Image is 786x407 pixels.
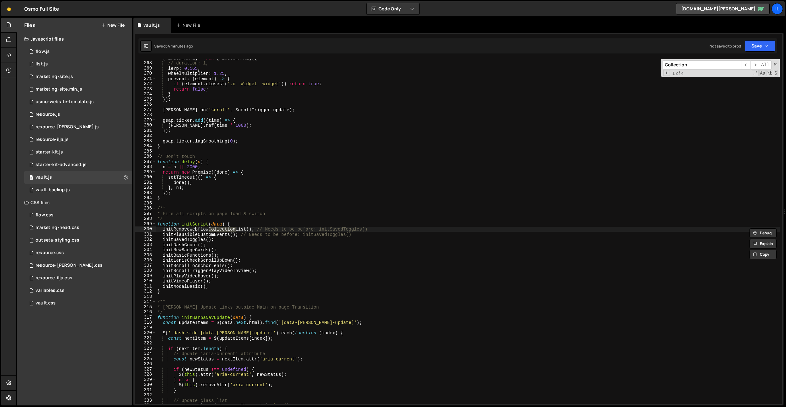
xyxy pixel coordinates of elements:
[24,272,132,284] div: 10598/27703.css
[135,107,156,113] div: 277
[135,330,156,336] div: 320
[17,33,132,45] div: Javascript files
[135,309,156,315] div: 316
[24,297,132,309] div: 10598/25099.css
[135,382,156,387] div: 330
[663,70,670,76] span: Toggle Replace mode
[135,325,156,331] div: 319
[135,253,156,258] div: 305
[135,387,156,393] div: 331
[24,83,132,96] div: 10598/28787.js
[752,70,759,76] span: RegExp Search
[135,237,156,242] div: 302
[750,250,777,259] button: Copy
[176,22,203,28] div: New File
[166,43,193,49] div: 34 minutes ago
[135,97,156,102] div: 275
[135,201,156,206] div: 295
[367,3,419,14] button: Code Only
[135,154,156,159] div: 286
[135,216,156,221] div: 298
[759,70,766,76] span: CaseSensitive Search
[772,3,783,14] a: Il
[135,81,156,86] div: 272
[135,159,156,164] div: 287
[135,398,156,403] div: 333
[135,351,156,356] div: 324
[24,171,132,184] div: 10598/24130.js
[135,242,156,248] div: 303
[759,60,772,70] span: Alt-Enter
[750,60,759,70] span: ​
[24,234,132,247] div: 10598/27499.css
[36,61,48,67] div: list.js
[135,180,156,185] div: 291
[143,22,160,28] div: vault.js
[24,133,132,146] div: 10598/27700.js
[36,225,79,231] div: marketing-head.css
[1,1,17,16] a: 🤙
[135,258,156,263] div: 306
[135,175,156,180] div: 290
[135,164,156,170] div: 288
[135,71,156,76] div: 270
[135,299,156,304] div: 314
[24,247,132,259] div: 10598/27699.css
[135,86,156,92] div: 273
[750,228,777,238] button: Debug
[24,209,132,221] div: 10598/27345.css
[135,289,156,294] div: 312
[663,60,742,70] input: Search for
[24,146,132,159] div: 10598/44660.js
[135,60,156,66] div: 268
[135,361,156,367] div: 326
[135,138,156,144] div: 283
[135,149,156,154] div: 285
[36,124,99,130] div: resource-[PERSON_NAME].js
[24,96,132,108] div: 10598/29018.js
[135,128,156,133] div: 281
[135,92,156,97] div: 274
[36,86,82,92] div: marketing-site.min.js
[135,367,156,372] div: 327
[135,341,156,346] div: 322
[135,377,156,382] div: 329
[135,278,156,284] div: 310
[135,112,156,118] div: 278
[24,5,59,13] div: Osmo Full Site
[36,237,79,243] div: outseta-styling.css
[36,187,70,193] div: vault-backup.js
[135,268,156,273] div: 308
[36,288,65,293] div: variables.css
[745,40,775,52] button: Save
[135,372,156,377] div: 328
[24,284,132,297] div: 10598/27496.css
[135,185,156,190] div: 292
[36,275,72,281] div: resource-ilja.css
[24,259,132,272] div: 10598/27702.css
[24,121,132,133] div: 10598/27701.js
[766,70,773,76] span: Whole Word Search
[36,300,56,306] div: vault.css
[24,221,132,234] div: 10598/28175.css
[135,273,156,279] div: 309
[24,45,132,58] div: 10598/27344.js
[30,176,33,181] span: 0
[135,143,156,149] div: 284
[135,263,156,268] div: 307
[36,49,50,54] div: flow.js
[135,206,156,211] div: 296
[101,23,125,28] button: New File
[135,284,156,289] div: 311
[135,102,156,107] div: 276
[36,99,94,105] div: osmo-website-template.js
[135,320,156,325] div: 318
[135,170,156,175] div: 289
[17,196,132,209] div: CSS files
[36,149,63,155] div: starter-kit.js
[676,3,770,14] a: [DOMAIN_NAME][PERSON_NAME]
[742,60,750,70] span: ​
[135,66,156,71] div: 269
[774,70,778,76] span: Search In Selection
